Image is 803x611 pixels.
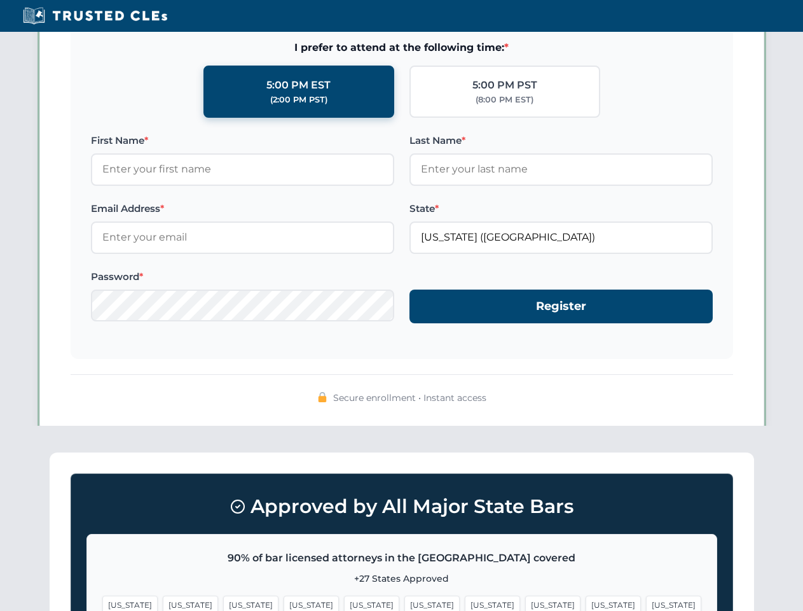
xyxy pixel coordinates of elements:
[91,39,713,56] span: I prefer to attend at the following time:
[91,133,394,148] label: First Name
[472,77,537,94] div: 5:00 PM PST
[270,94,327,106] div: (2:00 PM PST)
[86,489,717,524] h3: Approved by All Major State Bars
[102,572,701,586] p: +27 States Approved
[266,77,331,94] div: 5:00 PM EST
[409,133,713,148] label: Last Name
[317,392,327,402] img: 🔒
[19,6,171,25] img: Trusted CLEs
[409,201,713,216] label: State
[409,221,713,253] input: Florida (FL)
[91,153,394,185] input: Enter your first name
[91,221,394,253] input: Enter your email
[476,94,533,106] div: (8:00 PM EST)
[91,201,394,216] label: Email Address
[333,391,486,405] span: Secure enrollment • Instant access
[409,290,713,323] button: Register
[102,550,701,566] p: 90% of bar licensed attorneys in the [GEOGRAPHIC_DATA] covered
[409,153,713,185] input: Enter your last name
[91,269,394,284] label: Password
